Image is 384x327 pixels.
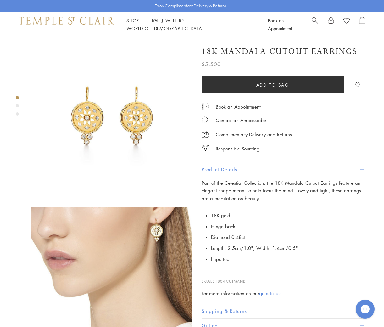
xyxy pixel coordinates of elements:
img: icon_delivery.svg [202,131,209,138]
p: SKU: [202,272,365,284]
div: Contact an Ambassador [216,116,266,124]
button: Product Details [202,162,365,177]
img: MessageIcon-01_2.svg [202,116,208,123]
a: World of [DEMOGRAPHIC_DATA]World of [DEMOGRAPHIC_DATA] [126,25,203,31]
span: 18K gold [211,212,230,218]
img: icon_sourcing.svg [202,145,209,151]
a: Book an Appointment [268,17,292,31]
a: gemstones [259,290,281,297]
span: Diamond 0.48ct [211,234,245,240]
span: Length: 2.5cm/1.0"; Width: 1.4cm/0.5" [211,245,298,251]
span: Imported [211,256,230,262]
span: Hinge back [211,223,235,229]
button: Add to bag [202,76,344,93]
div: Responsible Sourcing [216,145,259,153]
nav: Main navigation [126,17,254,32]
div: For more information on our [202,290,365,297]
img: icon_appointment.svg [202,103,209,110]
span: E31804-CUTMAND [210,279,246,284]
a: High JewelleryHigh Jewellery [148,17,185,24]
p: Enjoy Complimentary Delivery & Returns [155,3,226,9]
a: ShopShop [126,17,139,24]
iframe: Gorgias live chat messenger [353,297,378,321]
span: $5,500 [202,60,221,68]
div: Product gallery navigation [16,94,19,121]
button: Shipping & Returns [202,304,365,318]
img: Temple St. Clair [19,17,114,24]
a: Open Shopping Bag [359,17,365,32]
p: Complimentary Delivery and Returns [216,131,292,138]
h1: 18K Mandala Cutout Earrings [202,46,357,57]
a: Book an Appointment [216,103,261,110]
span: Add to bag [256,82,289,88]
a: Search [312,17,318,32]
img: 18K Mandala Cutout Earrings [31,37,192,198]
a: View Wishlist [343,17,350,26]
span: Part of the Celestial Collection, the 18K Mandala Cutout Earrings feature an elegant shape meant ... [202,180,361,202]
